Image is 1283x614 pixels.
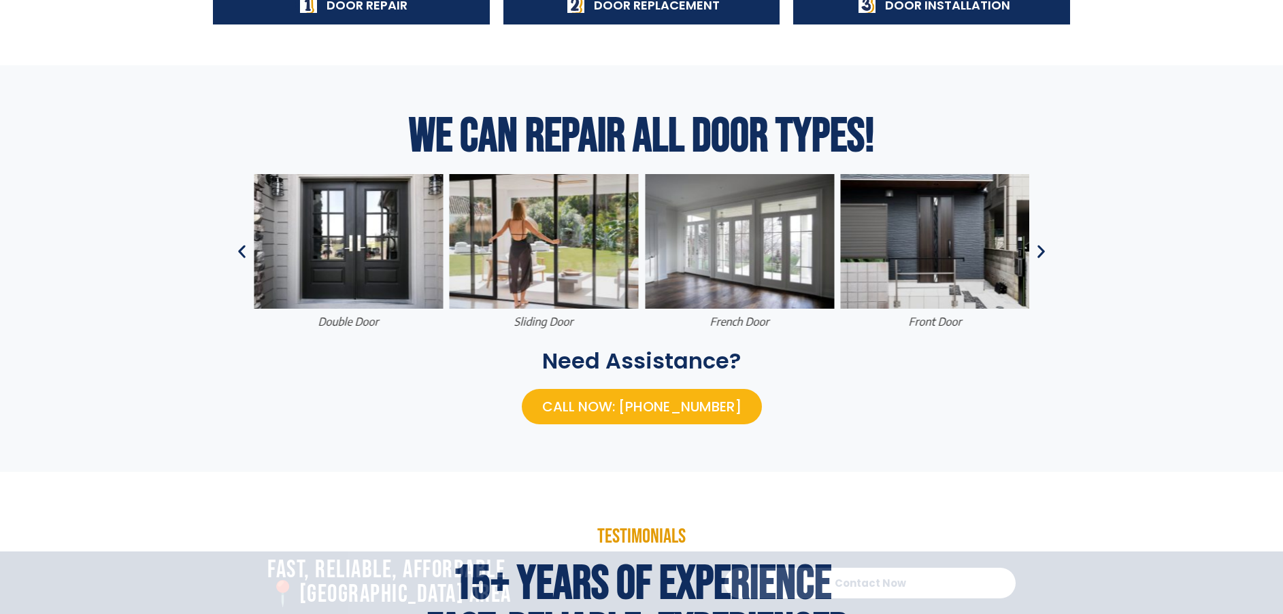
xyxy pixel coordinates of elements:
[450,174,639,330] a: Sliding doorSliding door
[841,174,1030,309] img: Doors Repair General 8
[645,174,834,330] a: french doorfrench door
[254,174,443,330] a: double doordouble door
[267,558,711,607] h2: Fast, Reliable, Affordable 📍[GEOGRAPHIC_DATA] Area
[522,389,762,424] a: Call Now: [PHONE_NUMBER]
[841,174,1030,330] a: Front DoorFront Door
[645,174,834,309] img: Doors Repair General 7
[724,568,1016,598] a: Contact Now
[254,314,443,329] figcaption: double door
[645,174,834,330] div: 6 / 37
[450,314,639,329] figcaption: Sliding door
[841,314,1030,329] figcaption: Front Door
[233,350,1050,372] h2: Need Assistance?
[233,113,1050,160] h2: We Can Repair All Door Types!
[645,314,834,329] figcaption: french door
[240,526,1043,547] p: Testimonials
[841,174,1030,330] div: 7 / 37
[835,578,906,588] span: Contact Now
[450,174,639,330] div: 5 / 37
[542,397,742,416] span: Call Now: [PHONE_NUMBER]
[254,174,1029,330] div: Image Carousel
[254,174,443,309] img: Doors Repair General 5
[254,174,443,330] div: 4 / 37
[450,174,639,309] img: Doors Repair General 6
